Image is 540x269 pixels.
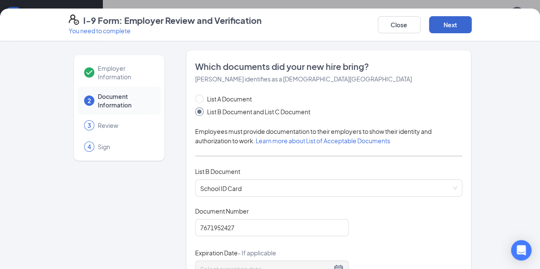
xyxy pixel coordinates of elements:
[88,142,91,151] span: 4
[98,121,152,130] span: Review
[200,180,458,196] span: School ID Card
[195,207,249,215] span: Document Number
[378,16,420,33] button: Close
[195,61,463,72] span: Which documents did your new hire bring?
[511,240,531,260] div: Open Intercom Messenger
[238,249,276,257] span: - If applicable
[69,14,79,25] svg: FormI9EVerifyIcon
[204,94,255,104] span: List A Document
[69,26,262,35] p: You need to complete
[195,168,240,175] span: List B Document
[98,142,152,151] span: Sign
[195,127,432,145] span: Employees must provide documentation to their employers to show their identity and authorization ...
[88,121,91,130] span: 3
[84,67,94,78] svg: Checkmark
[195,249,276,257] span: Expiration Date
[98,92,152,109] span: Document Information
[195,75,412,83] span: [PERSON_NAME] identifies as a [DEMOGRAPHIC_DATA][GEOGRAPHIC_DATA]
[88,96,91,105] span: 2
[429,16,472,33] button: Next
[256,137,390,145] a: Learn more about List of Acceptable Documents
[98,64,152,81] span: Employer Information
[83,14,262,26] h4: I-9 Form: Employer Review and Verification
[204,107,314,116] span: List B Document and List C Document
